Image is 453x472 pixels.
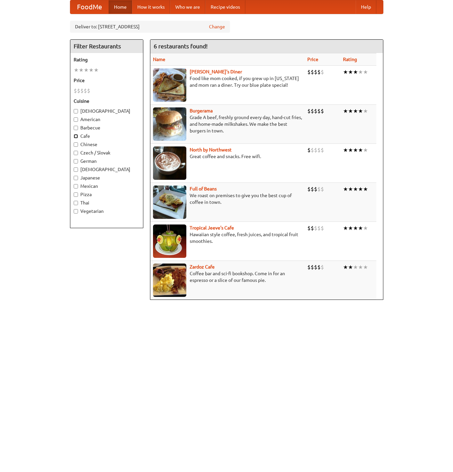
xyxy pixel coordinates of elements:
[74,176,78,180] input: Japanese
[74,159,78,163] input: German
[109,0,132,14] a: Home
[74,126,78,130] input: Barbecue
[353,264,358,271] li: ★
[314,146,317,154] li: $
[314,224,317,232] li: $
[74,183,140,189] label: Mexican
[314,107,317,115] li: $
[190,225,234,230] a: Tropical Jeeve's Cafe
[70,40,143,53] h4: Filter Restaurants
[190,264,215,270] a: Zardoz Cafe
[74,201,78,205] input: Thai
[74,134,78,138] input: Cafe
[190,69,242,74] a: [PERSON_NAME]'s Diner
[317,146,321,154] li: $
[74,109,78,113] input: [DEMOGRAPHIC_DATA]
[321,68,324,76] li: $
[190,186,217,191] a: Full of Beans
[311,264,314,271] li: $
[307,57,318,62] a: Price
[356,0,376,14] a: Help
[311,185,314,193] li: $
[353,224,358,232] li: ★
[317,107,321,115] li: $
[74,124,140,131] label: Barbecue
[74,142,78,147] input: Chinese
[74,192,78,197] input: Pizza
[74,199,140,206] label: Thai
[84,66,89,74] li: ★
[343,264,348,271] li: ★
[343,57,357,62] a: Rating
[209,23,225,30] a: Change
[348,185,353,193] li: ★
[363,146,368,154] li: ★
[153,270,302,284] p: Coffee bar and sci-fi bookshop. Come in for an espresso or a slice of our famous pie.
[314,185,317,193] li: $
[74,208,140,214] label: Vegetarian
[170,0,205,14] a: Who we are
[70,21,230,33] div: Deliver to: [STREET_ADDRESS]
[348,146,353,154] li: ★
[74,66,79,74] li: ★
[153,231,302,245] p: Hawaiian style coffee, fresh juices, and tropical fruit smoothies.
[153,146,186,180] img: north.jpg
[80,87,84,94] li: $
[363,107,368,115] li: ★
[358,146,363,154] li: ★
[154,43,208,49] ng-pluralize: 6 restaurants found!
[314,264,317,271] li: $
[358,185,363,193] li: ★
[321,185,324,193] li: $
[343,185,348,193] li: ★
[343,224,348,232] li: ★
[74,209,78,213] input: Vegetarian
[74,98,140,104] h5: Cuisine
[307,264,311,271] li: $
[74,87,77,94] li: $
[153,68,186,102] img: sallys.jpg
[74,151,78,155] input: Czech / Slovak
[353,68,358,76] li: ★
[314,68,317,76] li: $
[307,146,311,154] li: $
[132,0,170,14] a: How it works
[343,107,348,115] li: ★
[358,264,363,271] li: ★
[74,158,140,164] label: German
[74,191,140,198] label: Pizza
[358,107,363,115] li: ★
[153,57,165,62] a: Name
[317,224,321,232] li: $
[311,224,314,232] li: $
[74,77,140,84] h5: Price
[321,264,324,271] li: $
[205,0,245,14] a: Recipe videos
[153,192,302,205] p: We roast on premises to give you the best cup of coffee in town.
[74,166,140,173] label: [DEMOGRAPHIC_DATA]
[77,87,80,94] li: $
[343,68,348,76] li: ★
[190,147,232,152] a: North by Northwest
[153,224,186,258] img: jeeves.jpg
[307,68,311,76] li: $
[190,108,213,113] a: Burgerama
[348,107,353,115] li: ★
[70,0,109,14] a: FoodMe
[74,174,140,181] label: Japanese
[153,107,186,141] img: burgerama.jpg
[74,167,78,172] input: [DEMOGRAPHIC_DATA]
[317,68,321,76] li: $
[348,68,353,76] li: ★
[153,114,302,134] p: Grade A beef, freshly ground every day, hand-cut fries, and home-made milkshakes. We make the bes...
[353,185,358,193] li: ★
[348,264,353,271] li: ★
[343,146,348,154] li: ★
[94,66,99,74] li: ★
[317,264,321,271] li: $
